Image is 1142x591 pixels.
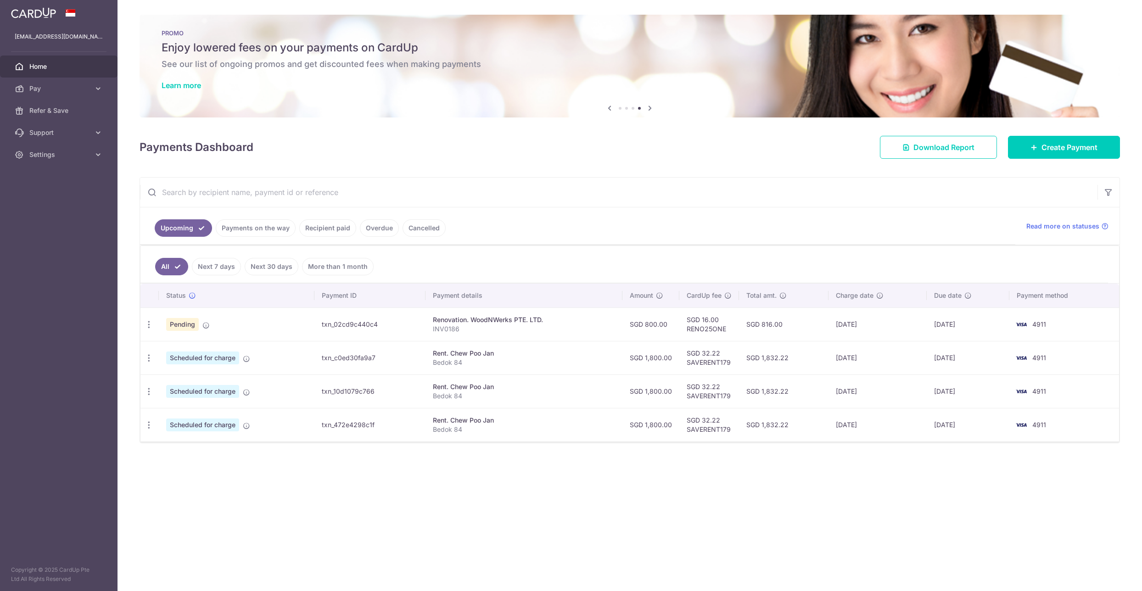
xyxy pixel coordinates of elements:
span: 4911 [1032,387,1046,395]
td: SGD 1,832.22 [739,408,829,441]
div: Rent. Chew Poo Jan [433,349,615,358]
span: Home [29,62,90,71]
td: SGD 1,800.00 [622,341,679,374]
td: SGD 32.22 SAVERENT179 [679,374,739,408]
td: SGD 32.22 SAVERENT179 [679,408,739,441]
td: SGD 1,800.00 [622,374,679,408]
a: Next 7 days [192,258,241,275]
a: Read more on statuses [1026,222,1108,231]
td: txn_472e4298c1f [314,408,426,441]
a: More than 1 month [302,258,374,275]
span: Pay [29,84,90,93]
img: Latest Promos banner [140,15,1120,117]
input: Search by recipient name, payment id or reference [140,178,1097,207]
td: SGD 816.00 [739,307,829,341]
td: [DATE] [829,408,927,441]
img: Bank Card [1012,419,1030,430]
span: 4911 [1032,320,1046,328]
td: SGD 1,832.22 [739,341,829,374]
p: Bedok 84 [433,391,615,401]
td: txn_c0ed30fa9a7 [314,341,426,374]
span: Scheduled for charge [166,418,239,431]
span: Total amt. [746,291,777,300]
p: Bedok 84 [433,358,615,367]
td: [DATE] [829,374,927,408]
span: Scheduled for charge [166,385,239,398]
p: [EMAIL_ADDRESS][DOMAIN_NAME] [15,32,103,41]
span: Due date [934,291,962,300]
span: Refer & Save [29,106,90,115]
td: [DATE] [829,341,927,374]
td: SGD 32.22 SAVERENT179 [679,341,739,374]
td: SGD 16.00 RENO25ONE [679,307,739,341]
td: SGD 1,832.22 [739,374,829,408]
span: Read more on statuses [1026,222,1099,231]
div: Rent. Chew Poo Jan [433,382,615,391]
span: Settings [29,150,90,159]
img: CardUp [11,7,56,18]
td: txn_02cd9c440c4 [314,307,426,341]
p: PROMO [162,29,1098,37]
a: Overdue [360,219,399,237]
a: Recipient paid [299,219,356,237]
td: SGD 1,800.00 [622,408,679,441]
span: Amount [630,291,653,300]
th: Payment ID [314,284,426,307]
p: Bedok 84 [433,425,615,434]
td: [DATE] [927,341,1009,374]
h6: See our list of ongoing promos and get discounted fees when making payments [162,59,1098,70]
img: Bank Card [1012,386,1030,397]
td: [DATE] [927,307,1009,341]
span: Create Payment [1041,142,1097,153]
a: Create Payment [1008,136,1120,159]
td: [DATE] [927,408,1009,441]
a: Learn more [162,81,201,90]
div: Rent. Chew Poo Jan [433,416,615,425]
td: SGD 800.00 [622,307,679,341]
span: CardUp fee [687,291,722,300]
span: Support [29,128,90,137]
td: [DATE] [829,307,927,341]
span: 4911 [1032,421,1046,429]
p: INV0186 [433,324,615,334]
a: Payments on the way [216,219,296,237]
h5: Enjoy lowered fees on your payments on CardUp [162,40,1098,55]
span: 4911 [1032,354,1046,362]
a: Next 30 days [245,258,298,275]
span: Scheduled for charge [166,351,239,364]
th: Payment method [1009,284,1119,307]
img: Bank Card [1012,352,1030,363]
h4: Payments Dashboard [140,139,253,156]
iframe: Opens a widget where you can find more information [1083,563,1133,586]
span: Pending [166,318,199,331]
a: All [155,258,188,275]
a: Download Report [880,136,997,159]
div: Renovation. WoodNWerks PTE. LTD. [433,315,615,324]
span: Charge date [836,291,873,300]
span: Status [166,291,186,300]
span: Download Report [913,142,974,153]
a: Cancelled [403,219,446,237]
th: Payment details [425,284,622,307]
a: Upcoming [155,219,212,237]
td: [DATE] [927,374,1009,408]
img: Bank Card [1012,319,1030,330]
td: txn_10d1079c766 [314,374,426,408]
